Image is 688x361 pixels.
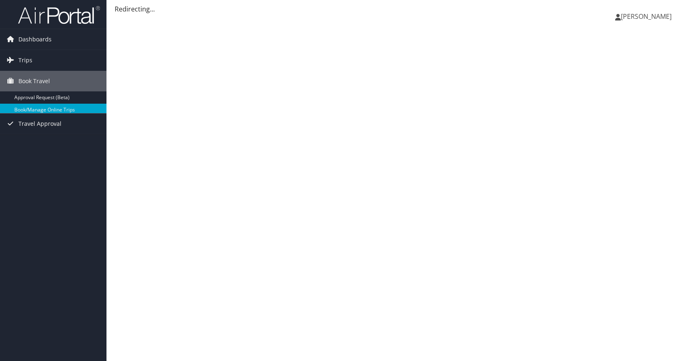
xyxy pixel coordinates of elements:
span: Trips [18,50,32,70]
a: [PERSON_NAME] [615,4,680,29]
span: Book Travel [18,71,50,91]
div: Redirecting... [115,4,680,14]
span: [PERSON_NAME] [621,12,672,21]
img: airportal-logo.png [18,5,100,25]
span: Dashboards [18,29,52,50]
span: Travel Approval [18,114,61,134]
